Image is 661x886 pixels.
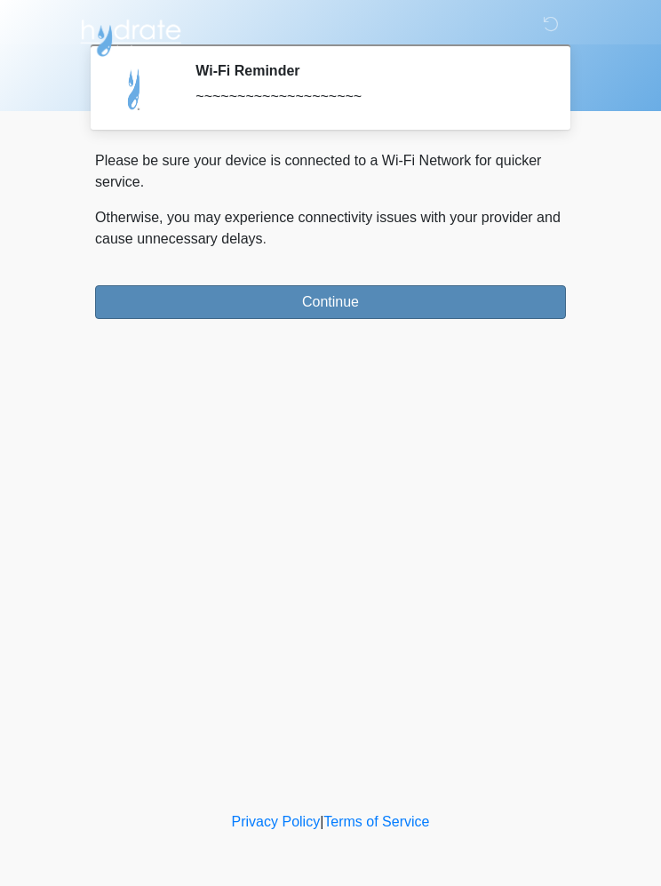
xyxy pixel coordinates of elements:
[95,285,566,319] button: Continue
[195,86,539,108] div: ~~~~~~~~~~~~~~~~~~~~
[232,814,321,829] a: Privacy Policy
[95,150,566,193] p: Please be sure your device is connected to a Wi-Fi Network for quicker service.
[95,207,566,250] p: Otherwise, you may experience connectivity issues with your provider and cause unnecessary delays
[77,13,184,58] img: Hydrate IV Bar - Flagstaff Logo
[320,814,323,829] a: |
[263,231,267,246] span: .
[108,62,162,116] img: Agent Avatar
[323,814,429,829] a: Terms of Service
